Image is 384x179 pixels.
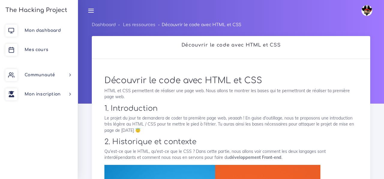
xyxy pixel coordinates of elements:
[104,88,358,100] p: HTML et CSS permettent de réaliser une page web. Nous allons te montrer les bases qui te permettr...
[4,7,67,14] h3: The Hacking Project
[104,148,358,161] p: Qu'est-ce que le HTML, qu'est-ce que le CSS ? Dans cette partie, nous allons voir comment les deu...
[25,73,55,77] span: Communauté
[123,23,155,27] a: Les ressources
[104,104,358,113] h2: 1. Introduction
[361,5,372,16] img: avatar
[25,28,61,33] span: Mon dashboard
[25,47,48,52] span: Mes cours
[92,23,116,27] a: Dashboard
[98,42,364,48] h2: Découvrir le code avec HTML et CSS
[104,115,358,133] p: Le projet du jour te demandera de coder ta première page web, yeaaah ! En guise d'outillage, nous...
[104,138,358,146] h2: 2. Historique et contexte
[229,155,281,160] strong: développement Front-end
[155,21,241,29] li: Découvrir le code avec HTML et CSS
[25,92,61,96] span: Mon inscription
[104,76,358,86] h1: Découvrir le code avec HTML et CSS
